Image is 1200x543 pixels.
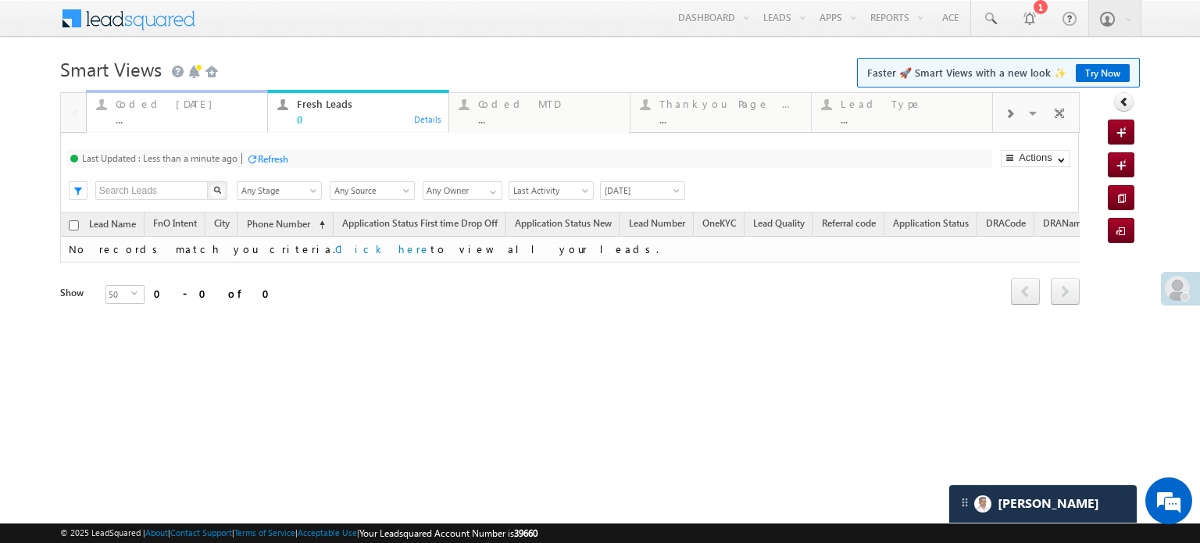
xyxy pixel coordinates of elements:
span: Lead Number [629,217,685,229]
span: Faster 🚀 Smart Views with a new look ✨ [867,65,1130,80]
span: Your Leadsquared Account Number is [359,527,537,539]
div: Fresh Leads [297,98,439,110]
img: carter-drag [959,496,971,509]
span: Application Status First time Drop Off [342,217,498,229]
a: Lead Name [81,216,144,236]
span: [DATE] [601,184,680,198]
span: Smart Views [60,56,162,81]
a: prev [1011,280,1040,305]
a: [DATE] [600,181,685,200]
a: Show All Items [481,182,501,198]
div: Coded [DATE] [116,98,258,110]
span: City [214,217,230,229]
input: Check all records [69,220,79,230]
a: DRAName [1035,215,1095,235]
div: Last Updated : Less than a minute ago [82,152,237,164]
span: select [131,290,144,297]
a: DRACode [978,215,1034,235]
div: Lead Source Filter [330,180,415,200]
a: Application Status [885,215,977,235]
div: Lead Stage Filter [237,180,322,200]
a: Coded [DATE]... [86,90,268,132]
span: Last Activity [509,184,588,198]
a: Try Now [1076,64,1130,82]
span: Any Source [330,184,409,198]
button: Actions [1001,150,1070,167]
span: FnO Intent [153,217,197,229]
a: next [1051,280,1080,305]
div: Chat with us now [81,82,262,102]
div: Lead Type [841,98,983,110]
a: OneKYC [695,215,744,235]
div: Owner Filter [423,180,501,200]
div: carter-dragCarter[PERSON_NAME] [948,484,1137,523]
div: Show [60,286,93,300]
a: Last Activity [509,181,594,200]
a: Lead Quality [745,215,812,235]
a: Coded MTD... [448,93,630,132]
span: Phone Number [247,218,310,230]
a: Lead Number [621,215,693,235]
span: © 2025 LeadSquared | | | | | [60,526,537,541]
div: ... [659,113,802,125]
span: 39660 [514,527,537,539]
div: Refresh [258,153,288,165]
img: Carter [974,495,991,513]
div: Details [413,112,443,126]
em: Start Chat [212,425,284,446]
a: Lead Type... [811,93,993,132]
a: Thankyou Page leads... [630,93,812,132]
div: Thankyou Page leads [659,98,802,110]
div: ... [478,113,620,125]
img: d_60004797649_company_0_60004797649 [27,82,66,102]
div: 0 [297,113,439,125]
div: ... [116,113,258,125]
a: Application Status First time Drop Off [334,215,505,235]
span: Referral code [822,217,876,229]
a: FnO Intent [145,215,205,235]
a: City [206,215,237,235]
span: next [1051,278,1080,305]
a: Terms of Service [234,527,295,538]
span: (sorted ascending) [312,219,325,231]
a: Click here [335,242,430,255]
input: Search Leads [95,181,209,200]
span: OneKYC [702,217,736,229]
div: Minimize live chat window [256,8,294,45]
a: About [145,527,168,538]
span: DRACode [986,217,1026,229]
div: Coded MTD [478,98,620,110]
span: Carter [998,496,1099,511]
a: Referral code [814,215,884,235]
a: Phone Number (sorted ascending) [239,215,333,235]
span: Lead Quality [753,217,805,229]
a: Application Status New [507,215,620,235]
div: ... [841,113,983,125]
textarea: Type your message and hit 'Enter' [20,145,285,412]
span: Any Stage [237,184,316,198]
a: Any Source [330,181,415,200]
span: 50 [106,286,131,303]
a: Fresh Leads0Details [267,90,449,134]
input: Type to Search [423,181,502,200]
span: prev [1011,278,1040,305]
a: Any Stage [237,181,322,200]
img: Search [213,186,221,194]
a: Acceptable Use [298,527,357,538]
span: Application Status New [515,217,612,229]
a: Contact Support [170,527,232,538]
div: 0 - 0 of 0 [154,284,279,302]
span: DRAName [1043,217,1087,229]
span: Application Status [893,217,969,229]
